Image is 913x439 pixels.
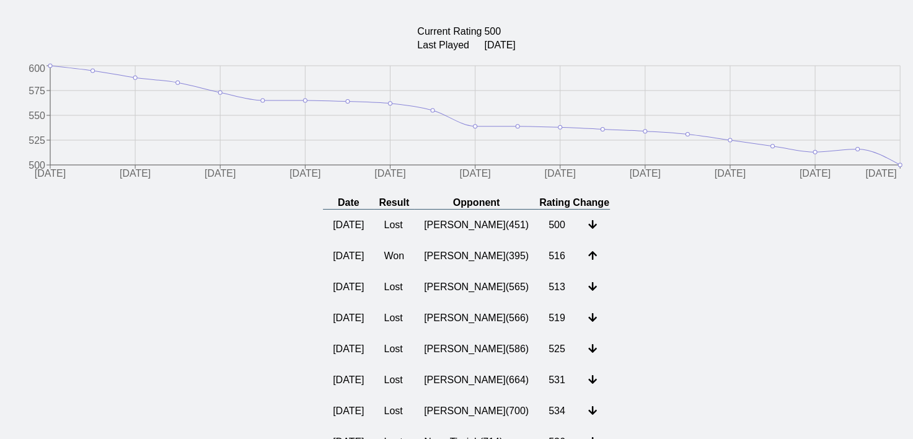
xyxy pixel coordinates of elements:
td: [DATE] [323,334,374,365]
tspan: 550 [29,110,45,121]
td: [PERSON_NAME] ( 395 ) [414,241,539,272]
td: 500 [539,210,578,241]
td: Won [374,241,414,272]
th: Opponent [414,197,539,210]
td: [DATE] [323,396,374,427]
tspan: [DATE] [205,169,236,179]
td: [DATE] [483,39,516,51]
td: Current Rating [417,25,482,38]
td: Lost [374,365,414,396]
td: [DATE] [323,241,374,272]
tspan: 500 [29,160,45,171]
td: [DATE] [323,272,374,303]
th: Rating Change [539,197,610,210]
td: 531 [539,365,578,396]
td: 519 [539,303,578,334]
th: Result [374,197,414,210]
td: [DATE] [323,303,374,334]
td: [PERSON_NAME] ( 700 ) [414,396,539,427]
td: 500 [483,25,516,38]
tspan: 600 [29,63,45,74]
td: [PERSON_NAME] ( 586 ) [414,334,539,365]
td: 534 [539,396,578,427]
tspan: 525 [29,135,45,146]
td: Lost [374,396,414,427]
tspan: [DATE] [35,169,66,179]
td: [PERSON_NAME] ( 566 ) [414,303,539,334]
td: 525 [539,334,578,365]
tspan: 575 [29,86,45,96]
td: [PERSON_NAME] ( 565 ) [414,272,539,303]
td: Lost [374,272,414,303]
td: [DATE] [323,210,374,241]
tspan: [DATE] [544,169,575,179]
th: Date [323,197,374,210]
td: [PERSON_NAME] ( 664 ) [414,365,539,396]
td: Last Played [417,39,482,51]
tspan: [DATE] [630,169,661,179]
td: [DATE] [323,365,374,396]
td: Lost [374,334,414,365]
tspan: [DATE] [800,169,831,179]
tspan: [DATE] [865,169,896,179]
tspan: [DATE] [374,169,405,179]
tspan: [DATE] [289,169,320,179]
td: 516 [539,241,578,272]
td: 513 [539,272,578,303]
tspan: [DATE] [120,169,151,179]
td: Lost [374,210,414,241]
tspan: [DATE] [459,169,490,179]
td: [PERSON_NAME] ( 451 ) [414,210,539,241]
tspan: [DATE] [715,169,746,179]
td: Lost [374,303,414,334]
